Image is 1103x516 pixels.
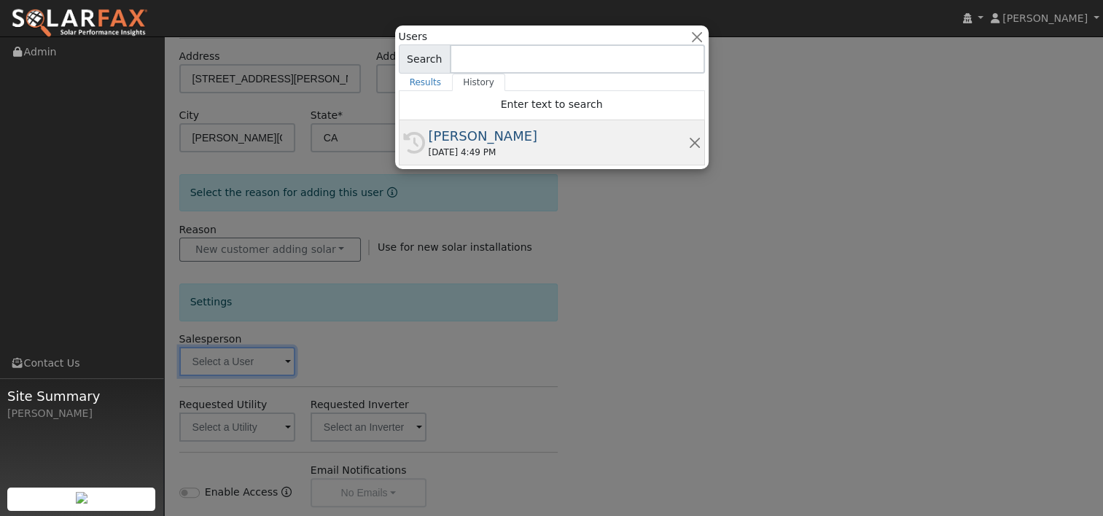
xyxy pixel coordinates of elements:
[399,74,453,91] a: Results
[429,126,688,146] div: [PERSON_NAME]
[7,406,156,421] div: [PERSON_NAME]
[7,386,156,406] span: Site Summary
[399,44,451,74] span: Search
[403,132,425,154] i: History
[687,135,701,150] button: Remove this history
[11,8,148,39] img: SolarFax
[501,98,603,110] span: Enter text to search
[452,74,505,91] a: History
[1002,12,1088,24] span: [PERSON_NAME]
[399,29,427,44] span: Users
[76,492,87,504] img: retrieve
[429,146,688,159] div: [DATE] 4:49 PM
